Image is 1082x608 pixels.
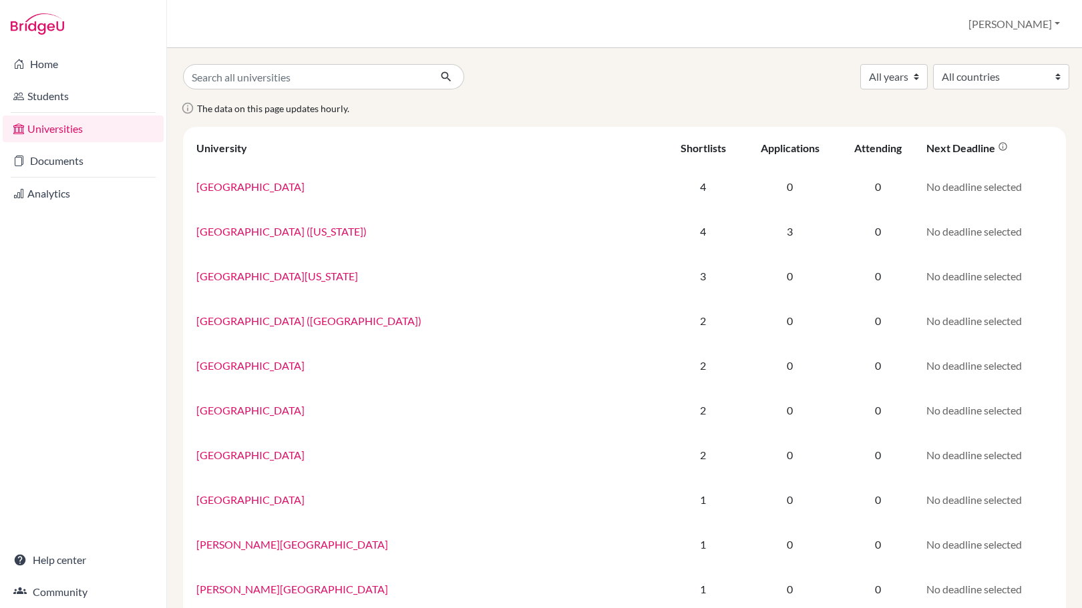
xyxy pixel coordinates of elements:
[664,522,742,567] td: 1
[962,11,1066,37] button: [PERSON_NAME]
[742,522,838,567] td: 0
[761,141,820,154] div: Applications
[3,83,164,109] a: Students
[742,343,838,388] td: 0
[926,493,1022,506] span: No deadline selected
[926,583,1022,595] span: No deadline selected
[742,477,838,522] td: 0
[854,141,902,154] div: Attending
[926,359,1022,372] span: No deadline selected
[196,404,305,416] a: [GEOGRAPHIC_DATA]
[183,64,429,89] input: Search all universities
[664,164,742,209] td: 4
[742,254,838,298] td: 0
[926,225,1022,238] span: No deadline selected
[926,404,1022,416] span: No deadline selected
[926,180,1022,193] span: No deadline selected
[664,388,742,432] td: 2
[838,164,918,209] td: 0
[838,254,918,298] td: 0
[196,493,305,506] a: [GEOGRAPHIC_DATA]
[926,538,1022,551] span: No deadline selected
[838,388,918,432] td: 0
[838,209,918,254] td: 0
[196,359,305,372] a: [GEOGRAPHIC_DATA]
[742,209,838,254] td: 3
[926,314,1022,327] span: No deadline selected
[188,132,664,164] th: University
[742,298,838,343] td: 0
[3,547,164,573] a: Help center
[196,225,367,238] a: [GEOGRAPHIC_DATA] ([US_STATE])
[742,432,838,477] td: 0
[838,432,918,477] td: 0
[196,314,421,327] a: [GEOGRAPHIC_DATA] ([GEOGRAPHIC_DATA])
[3,147,164,174] a: Documents
[196,180,305,193] a: [GEOGRAPHIC_DATA]
[838,522,918,567] td: 0
[664,477,742,522] td: 1
[3,180,164,207] a: Analytics
[3,579,164,605] a: Community
[742,164,838,209] td: 0
[926,448,1022,461] span: No deadline selected
[664,298,742,343] td: 2
[838,343,918,388] td: 0
[197,103,349,114] span: The data on this page updates hourly.
[664,209,742,254] td: 4
[196,538,388,551] a: [PERSON_NAME][GEOGRAPHIC_DATA]
[664,254,742,298] td: 3
[196,448,305,461] a: [GEOGRAPHIC_DATA]
[196,270,358,282] a: [GEOGRAPHIC_DATA][US_STATE]
[838,477,918,522] td: 0
[664,432,742,477] td: 2
[926,270,1022,282] span: No deadline selected
[11,13,64,35] img: Bridge-U
[3,51,164,77] a: Home
[664,343,742,388] td: 2
[681,141,726,154] div: Shortlists
[3,115,164,142] a: Universities
[196,583,388,595] a: [PERSON_NAME][GEOGRAPHIC_DATA]
[926,141,1008,154] div: Next deadline
[838,298,918,343] td: 0
[742,388,838,432] td: 0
